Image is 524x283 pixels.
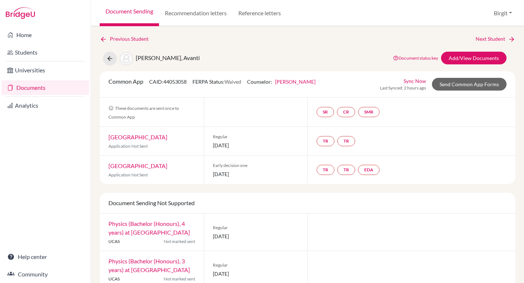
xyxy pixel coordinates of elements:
span: UCAS [108,239,120,244]
a: TR [317,136,334,146]
img: Bridge-U [6,7,35,19]
a: Physics (Bachelor (Honours), 3 years) at [GEOGRAPHIC_DATA] [108,258,190,273]
a: Analytics [1,98,89,113]
span: Early decision one [213,162,299,169]
span: [DATE] [213,270,299,278]
span: Regular [213,224,299,231]
span: FERPA Status: [192,79,241,85]
a: SR [317,107,334,117]
a: Add/View Documents [441,52,507,64]
span: Last Synced: 2 hours ago [380,85,426,91]
a: [PERSON_NAME] [275,79,315,85]
span: These documents are sent once to Common App [108,105,179,120]
a: EDA [358,165,380,175]
span: Not marked sent [164,276,195,282]
a: TR [337,136,355,146]
span: Not marked sent [164,238,195,245]
span: Regular [213,262,299,268]
a: Universities [1,63,89,77]
span: Application Not Sent [108,172,148,178]
a: Documents [1,80,89,95]
a: Home [1,28,89,42]
span: [PERSON_NAME], Avanti [136,54,200,61]
span: Waived [225,79,241,85]
a: Sync Now [404,77,426,85]
span: UCAS [108,276,120,282]
a: Previous Student [100,35,154,43]
span: [DATE] [213,141,299,149]
span: Counselor: [247,79,315,85]
span: Common App [108,78,143,85]
a: [GEOGRAPHIC_DATA] [108,133,167,140]
span: CAID: 44053058 [149,79,187,85]
a: Document status key [393,55,438,61]
a: SMR [358,107,380,117]
a: Community [1,267,89,282]
a: Next Student [476,35,515,43]
a: Send Common App Forms [432,78,507,91]
span: Regular [213,133,299,140]
button: Birgit [491,6,515,20]
a: Students [1,45,89,60]
a: Help center [1,250,89,264]
a: TR [317,165,334,175]
a: [GEOGRAPHIC_DATA] [108,162,167,169]
span: Document Sending Not Supported [108,199,195,206]
a: CR [337,107,355,117]
a: Physics (Bachelor (Honours), 4 years) at [GEOGRAPHIC_DATA] [108,220,190,236]
span: Application Not Sent [108,143,148,149]
span: [DATE] [213,232,299,240]
a: TR [337,165,355,175]
span: [DATE] [213,170,299,178]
